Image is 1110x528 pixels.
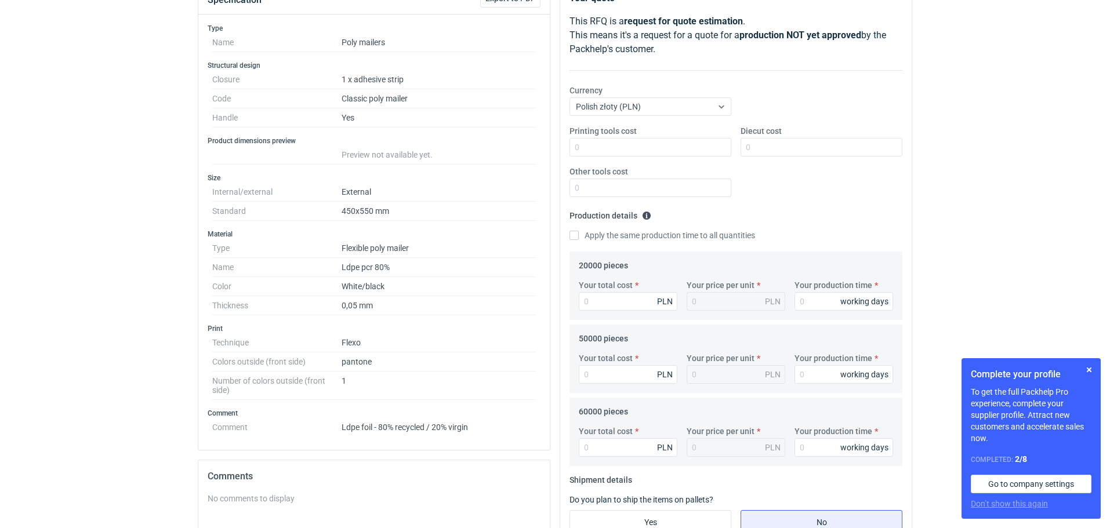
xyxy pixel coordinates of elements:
input: 0 [579,365,677,384]
input: 0 [795,438,893,457]
dd: Classic poly mailer [342,89,536,108]
dd: pantone [342,352,536,372]
input: 0 [569,138,731,156]
dd: Poly mailers [342,33,536,52]
dd: Flexo [342,333,536,352]
dd: 450x550 mm [342,202,536,221]
button: Don’t show this again [971,498,1048,509]
legend: Production details [569,206,651,220]
h3: Product dimensions preview [208,136,541,145]
div: PLN [657,369,673,380]
dt: Code [212,89,342,108]
dt: Standard [212,202,342,221]
div: PLN [765,442,781,453]
div: PLN [765,369,781,380]
dd: Ldpe pcr 80% [342,258,536,277]
label: Your production time [795,425,872,437]
dt: Number of colors outside (front side) [212,372,342,400]
label: Your production time [795,279,872,291]
label: Your total cost [579,352,633,364]
dt: Closure [212,70,342,89]
div: working days [840,442,888,453]
dt: Comment [212,418,342,432]
label: Your total cost [579,425,633,437]
strong: 2 / 8 [1015,454,1027,464]
dt: Technique [212,333,342,352]
span: Polish złoty (PLN) [576,102,641,111]
p: To get the full Packhelp Pro experience, complete your supplier profile. Attract new customers an... [971,386,1091,444]
label: Printing tools cost [569,125,637,137]
label: Your production time [795,352,872,364]
h3: Material [208,230,541,239]
label: Diecut cost [741,125,782,137]
label: Do you plan to ship the items on pallets? [569,495,713,504]
div: PLN [657,442,673,453]
div: Completed: [971,453,1091,465]
dt: Color [212,277,342,296]
div: PLN [657,296,673,307]
div: working days [840,296,888,307]
legend: 50000 pieces [579,329,628,343]
h3: Size [208,173,541,183]
label: Other tools cost [569,166,628,177]
input: 0 [741,138,902,156]
div: working days [840,369,888,380]
span: Preview not available yet. [342,150,433,159]
dd: 0,05 mm [342,296,536,315]
dd: 1 x adhesive strip [342,70,536,89]
label: Apply the same production time to all quantities [569,230,755,241]
legend: Shipment details [569,471,632,485]
h3: Structural design [208,61,541,70]
h1: Complete your profile [971,367,1091,381]
h3: Comment [208,409,541,418]
input: 0 [579,292,677,311]
dt: Name [212,33,342,52]
dd: Flexible poly mailer [342,239,536,258]
label: Your price per unit [687,279,754,291]
label: Your price per unit [687,352,754,364]
button: Skip for now [1082,363,1096,377]
dd: 1 [342,372,536,400]
label: Your price per unit [687,425,754,437]
dt: Name [212,258,342,277]
legend: 20000 pieces [579,256,628,270]
dt: Handle [212,108,342,128]
dd: Yes [342,108,536,128]
dd: External [342,183,536,202]
strong: production NOT yet approved [739,30,861,41]
input: 0 [795,365,893,384]
dt: Colors outside (front side) [212,352,342,372]
p: This RFQ is a . This means it's a request for a quote for a by the Packhelp's customer. [569,14,902,56]
h2: Comments [208,469,541,483]
div: No comments to display [208,493,541,504]
dt: Internal/external [212,183,342,202]
h3: Type [208,24,541,33]
label: Currency [569,85,603,96]
div: PLN [765,296,781,307]
input: 0 [569,179,731,197]
input: 0 [795,292,893,311]
legend: 60000 pieces [579,402,628,416]
a: Go to company settings [971,475,1091,493]
label: Your total cost [579,279,633,291]
strong: request for quote estimation [624,16,743,27]
dt: Thickness [212,296,342,315]
dd: Ldpe foil - 80% recycled / 20% virgin [342,418,536,432]
dd: White/black [342,277,536,296]
input: 0 [579,438,677,457]
dt: Type [212,239,342,258]
h3: Print [208,324,541,333]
